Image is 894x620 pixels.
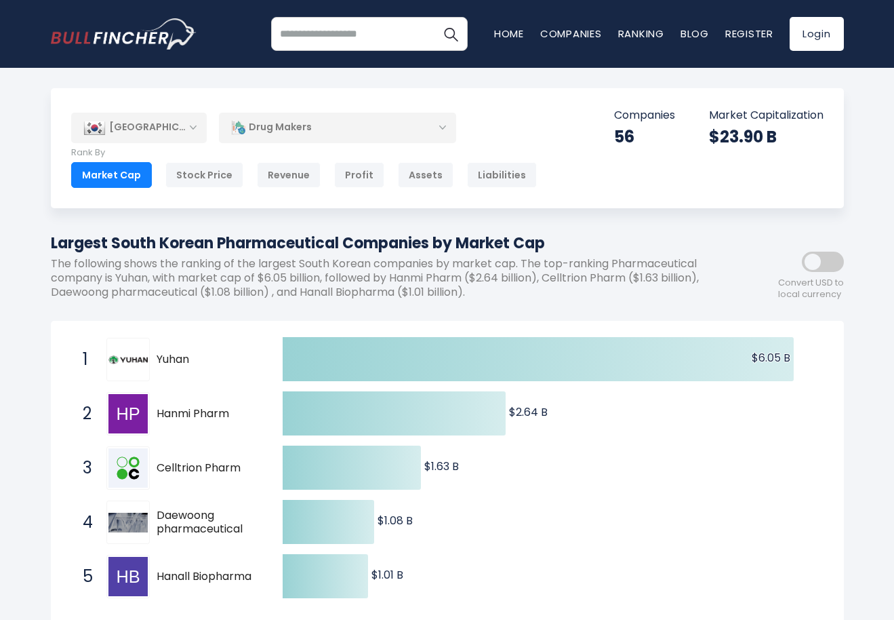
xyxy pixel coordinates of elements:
text: $6.05 B [751,350,790,366]
div: [GEOGRAPHIC_DATA] [71,113,207,142]
button: Search [434,17,468,51]
a: Companies [540,26,602,41]
span: Hanmi Pharm [157,407,259,421]
span: Daewoong pharmaceutical [157,509,259,537]
span: Yuhan [157,353,259,367]
p: Market Capitalization [709,109,824,123]
img: Hanmi Pharm [108,394,148,433]
div: Stock Price [165,162,243,188]
a: Register [725,26,773,41]
span: 1 [76,348,89,371]
div: Profit [334,162,384,188]
span: Hanall Biopharma [157,570,259,584]
div: $23.90 B [709,126,824,147]
div: Market Cap [71,162,152,188]
p: Companies [614,109,675,123]
div: 56 [614,126,675,147]
a: Blog [680,26,709,41]
img: Daewoong pharmaceutical [108,513,148,532]
span: 2 [76,402,89,425]
span: 4 [76,511,89,534]
span: Celltrion Pharm [157,461,259,476]
div: Liabilities [467,162,537,188]
span: 3 [76,457,89,480]
div: Drug Makers [219,112,456,143]
img: bullfincher logo [51,18,197,50]
a: Ranking [618,26,664,41]
text: $1.01 B [371,567,403,583]
a: Login [790,17,844,51]
a: Go to homepage [51,18,197,50]
text: $1.63 B [424,459,459,474]
text: $2.64 B [509,404,548,420]
img: Hanall Biopharma [108,557,148,596]
img: Celltrion Pharm [108,448,148,488]
p: Rank By [71,147,537,159]
a: Home [494,26,524,41]
text: $1.08 B [378,513,413,528]
div: Revenue [257,162,321,188]
h1: Largest South Korean Pharmaceutical Companies by Market Cap [51,232,722,254]
span: Convert USD to local currency [778,277,844,301]
p: The following shows the ranking of the largest South Korean companies by market cap. The top-rank... [51,257,722,299]
img: Yuhan [108,355,148,365]
span: 5 [76,565,89,588]
div: Assets [398,162,453,188]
